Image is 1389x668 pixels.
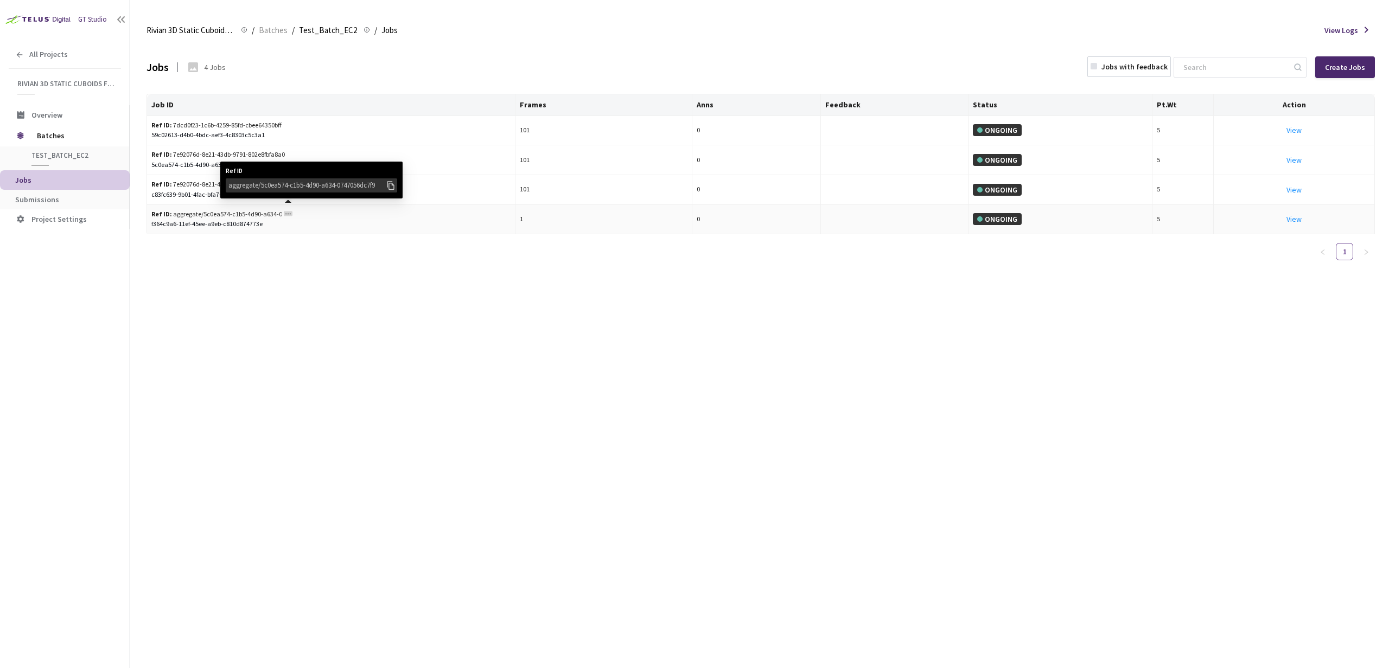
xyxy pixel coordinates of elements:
li: / [374,24,377,37]
input: Search [1177,57,1292,77]
button: left [1314,243,1331,260]
span: Ref ID [226,166,397,176]
span: right [1363,249,1369,255]
div: 4 Jobs [204,61,226,73]
b: Ref ID: [151,210,172,218]
li: / [292,24,295,37]
div: 7e92076d-8e21-43db-9791-802e8fbfa8a0_1da11cad-48d6-44f7-a941-22756ca2732c [151,179,282,190]
td: 1 [515,205,692,235]
span: left [1320,249,1326,255]
th: Status [969,94,1152,116]
td: 0 [692,116,821,146]
td: 101 [515,175,692,205]
div: Jobs with feedback [1101,61,1168,73]
div: ONGOING [973,184,1022,196]
a: View [1286,155,1302,165]
div: ONGOING [973,124,1022,136]
span: Jobs [15,175,31,185]
span: Project Settings [31,214,87,224]
div: aggregate/5c0ea574-c1b5-4d90-a634-0747056dc7f9 [228,180,385,191]
th: Feedback [821,94,969,116]
div: aggregate/5c0ea574-c1b5-4d90-a634-0747056dc7f9 [151,209,282,220]
span: Rivian 3D Static Cuboids fixed[2024-25] [146,24,234,37]
li: Previous Page [1314,243,1331,260]
th: Anns [692,94,821,116]
div: GT Studio [78,14,107,25]
li: Next Page [1358,243,1375,260]
div: 5c0ea574-c1b5-4d90-a634-0747056dc7f9 [151,160,511,170]
b: Ref ID: [151,150,172,158]
td: 101 [515,116,692,146]
a: 1 [1336,243,1353,260]
span: Test_Batch_EC2 [299,24,357,37]
th: Pt.Wt [1152,94,1214,116]
div: Jobs [146,59,169,75]
a: View [1286,125,1302,135]
th: Job ID [147,94,515,116]
b: Ref ID: [151,180,172,188]
td: 0 [692,205,821,235]
b: Ref ID: [151,121,172,129]
td: 5 [1152,116,1214,146]
li: / [252,24,254,37]
span: Batches [259,24,288,37]
div: c83fc639-9b01-4fac-bfa7-e1f3ec49d9a9 [151,190,511,200]
td: 0 [692,145,821,175]
td: 101 [515,145,692,175]
th: Action [1214,94,1375,116]
div: 7dcd0f23-1c6b-4259-85fd-cbee64350bff [151,120,290,131]
td: 5 [1152,205,1214,235]
span: View Logs [1324,24,1358,36]
a: Batches [257,24,290,36]
div: 7e92076d-8e21-43db-9791-802e8fbfa8a0 [151,150,290,160]
a: View [1286,185,1302,195]
span: Rivian 3D Static Cuboids fixed[2024-25] [17,79,114,88]
li: 1 [1336,243,1353,260]
a: View [1286,214,1302,224]
span: All Projects [29,50,68,59]
div: 59c02613-d4b0-4bdc-aef3-4c8303c5c3a1 [151,130,511,140]
div: ONGOING [973,154,1022,166]
span: Submissions [15,195,59,204]
div: ONGOING [973,213,1022,225]
td: 5 [1152,175,1214,205]
button: right [1358,243,1375,260]
div: f364c9a6-11ef-45ee-a9eb-c810d874773e [151,219,511,229]
span: Jobs [381,24,398,37]
div: Create Jobs [1325,63,1365,72]
td: 0 [692,175,821,205]
th: Frames [515,94,692,116]
span: Overview [31,110,62,120]
td: 5 [1152,145,1214,175]
span: Test_Batch_EC2 [31,151,112,160]
span: Batches [37,125,111,146]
